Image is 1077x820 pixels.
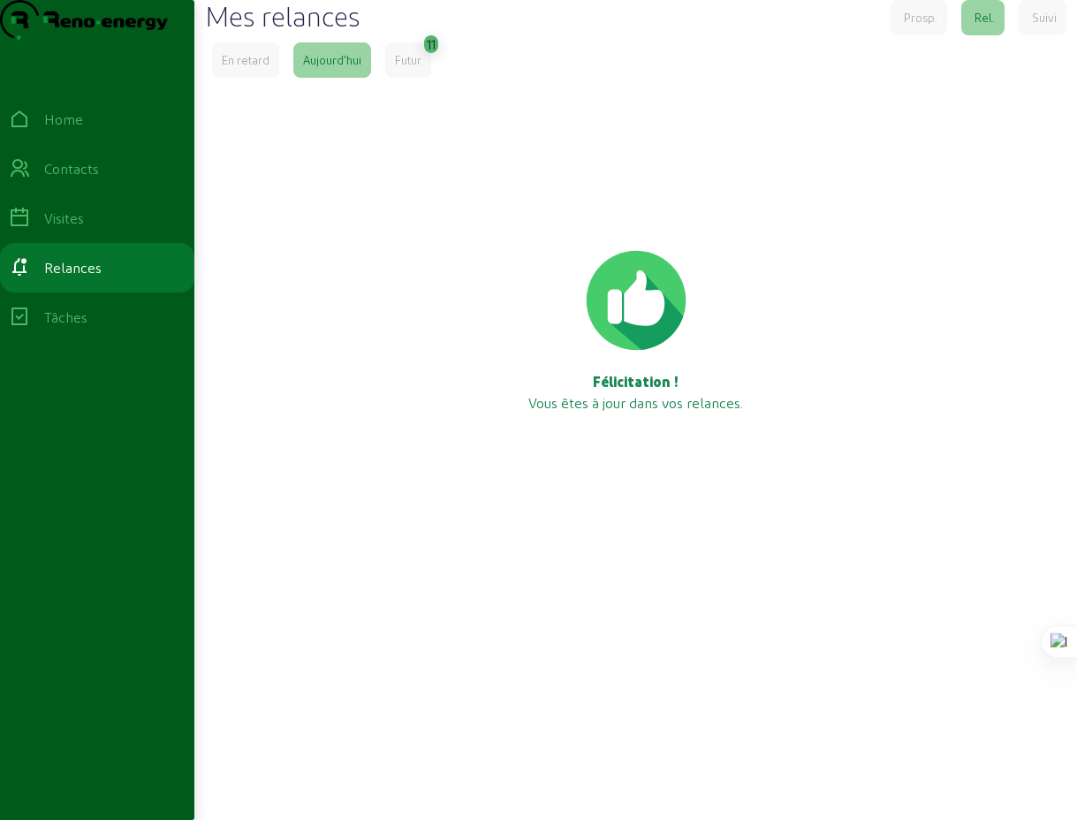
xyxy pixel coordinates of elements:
[303,52,361,68] div: Aujourd'hui
[44,109,83,130] div: Home
[44,208,84,229] div: Visites
[44,307,87,328] div: Tâches
[975,10,995,26] div: Rel.
[427,30,436,55] div: 11
[1032,10,1057,26] div: Suivi
[904,10,937,26] div: Prosp.
[593,373,679,390] strong: Félicitation !
[44,257,102,278] div: Relances
[395,52,421,68] div: Futur
[222,52,269,68] div: En retard
[44,158,99,179] div: Contacts
[212,371,1059,414] div: Vous êtes à jour dans vos relances.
